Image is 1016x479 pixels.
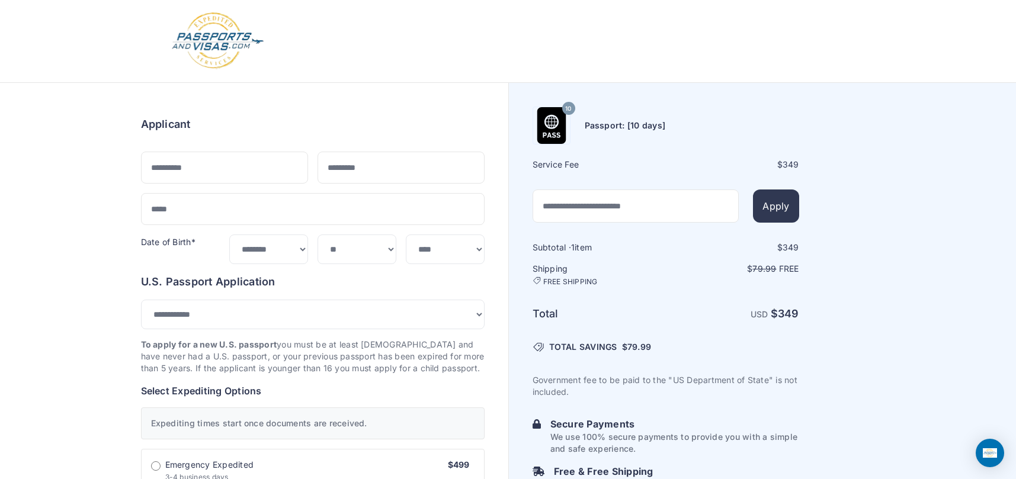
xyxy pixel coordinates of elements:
[753,189,799,223] button: Apply
[751,309,768,319] span: USD
[533,263,665,287] h6: Shipping
[667,159,799,171] div: $
[565,101,571,117] span: 10
[771,307,799,320] strong: $
[533,306,665,322] h6: Total
[533,159,665,171] h6: Service Fee
[778,307,799,320] span: 349
[141,274,485,290] h6: U.S. Passport Application
[141,339,277,349] strong: To apply for a new U.S. passport
[550,417,799,431] h6: Secure Payments
[667,263,799,275] p: $
[783,159,799,169] span: 349
[543,277,598,287] span: FREE SHIPPING
[622,341,651,353] span: $
[141,384,485,398] h6: Select Expediting Options
[533,374,799,398] p: Government fee to be paid to the "US Department of State" is not included.
[141,237,195,247] label: Date of Birth*
[779,263,799,274] span: Free
[448,459,470,470] span: $499
[667,242,799,253] div: $
[550,431,799,455] p: We use 100% secure payments to provide you with a simple and safe experience.
[533,242,665,253] h6: Subtotal · item
[585,120,666,131] h6: Passport: [10 days]
[554,464,736,478] h6: Free & Free Shipping
[627,342,651,352] span: 79.99
[783,242,799,252] span: 349
[171,12,265,70] img: Logo
[571,242,575,252] span: 1
[752,263,776,274] span: 79.99
[141,339,485,374] p: you must be at least [DEMOGRAPHIC_DATA] and have never had a U.S. passport, or your previous pass...
[533,107,570,144] img: Product Name
[976,439,1004,467] div: Open Intercom Messenger
[141,407,485,439] div: Expediting times start once documents are received.
[549,341,617,353] span: TOTAL SAVINGS
[141,116,191,133] h6: Applicant
[165,459,254,471] span: Emergency Expedited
